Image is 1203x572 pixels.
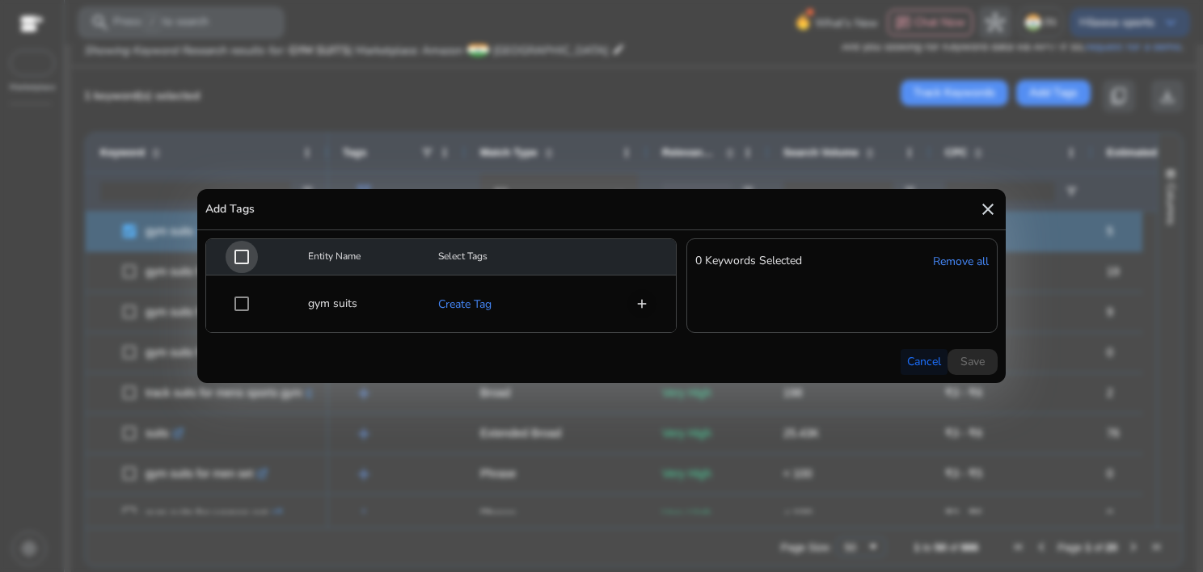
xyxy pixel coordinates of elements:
[205,203,255,217] h5: Add Tags
[438,296,492,313] a: Create Tag
[907,353,941,370] span: Cancel
[425,239,595,275] mat-header-cell: Select Tags
[933,253,989,270] a: Remove all
[295,239,424,275] mat-header-cell: Entity Name
[295,275,424,332] mat-cell: gym suits
[695,254,802,268] h4: 0 Keywords Selected
[901,349,948,375] button: Cancel
[978,200,998,219] mat-icon: close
